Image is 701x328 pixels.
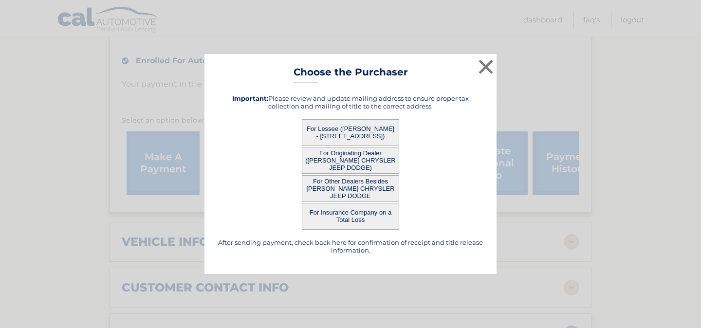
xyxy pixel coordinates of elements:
h5: Please review and update mailing address to ensure proper tax collection and mailing of title to ... [217,94,484,110]
button: For Insurance Company on a Total Loss [302,203,399,230]
button: For Lessee ([PERSON_NAME] - [STREET_ADDRESS]) [302,119,399,146]
button: × [476,57,496,76]
button: For Originating Dealer ([PERSON_NAME] CHRYSLER JEEP DODGE) [302,147,399,174]
strong: Important: [232,94,268,102]
h5: After sending payment, check back here for confirmation of receipt and title release information. [217,238,484,254]
h3: Choose the Purchaser [294,66,408,83]
button: For Other Dealers Besides [PERSON_NAME] CHRYSLER JEEP DODGE [302,175,399,202]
